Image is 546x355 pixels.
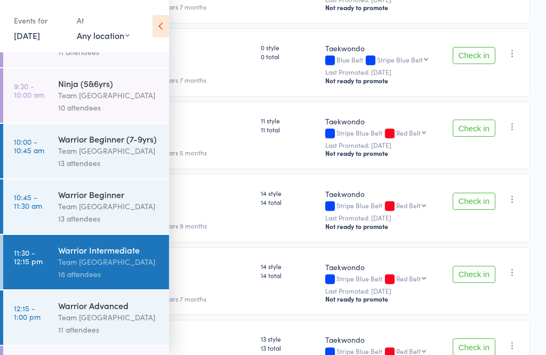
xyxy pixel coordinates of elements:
[14,137,44,154] time: 10:00 - 10:45 am
[453,120,495,137] button: Check in
[325,129,437,138] div: Stripe Blue Belt
[14,29,40,41] a: [DATE]
[453,193,495,210] button: Check in
[453,266,495,283] button: Check in
[325,188,437,199] div: Taekwondo
[325,56,437,65] div: Blue Belt
[14,193,42,210] time: 10:45 - 11:30 am
[396,348,421,354] div: Red Belt
[58,324,160,336] div: 11 attendees
[58,244,160,256] div: Warrior Intermediate
[453,47,495,64] button: Check in
[58,145,160,157] div: Team [GEOGRAPHIC_DATA]
[58,101,160,114] div: 10 attendees
[325,262,437,272] div: Taekwondo
[58,188,160,200] div: Warrior Beginner
[58,89,160,101] div: Team [GEOGRAPHIC_DATA]
[325,116,437,127] div: Taekwondo
[396,129,421,136] div: Red Belt
[58,133,160,145] div: Warrior Beginner (7-9yrs)
[325,68,437,76] small: Last Promoted: [DATE]
[325,149,437,157] div: Not ready to promote
[58,77,160,89] div: Ninja (5&6yrs)
[77,12,130,29] div: At
[325,3,437,12] div: Not ready to promote
[58,311,160,324] div: Team [GEOGRAPHIC_DATA]
[261,52,317,61] span: 0 total
[58,157,160,169] div: 13 attendees
[325,334,437,345] div: Taekwondo
[58,200,160,212] div: Team [GEOGRAPHIC_DATA]
[325,222,437,231] div: Not ready to promote
[3,290,169,345] a: 12:15 -1:00 pmWarrior AdvancedTeam [GEOGRAPHIC_DATA]11 attendees
[261,262,317,271] span: 14 style
[261,271,317,280] span: 14 total
[14,248,43,265] time: 11:30 - 12:15 pm
[14,82,44,99] time: 9:30 - 10:00 am
[3,235,169,289] a: 11:30 -12:15 pmWarrior IntermediateTeam [GEOGRAPHIC_DATA]18 attendees
[77,29,130,41] div: Any location
[3,68,169,123] a: 9:30 -10:00 amNinja (5&6yrs)Team [GEOGRAPHIC_DATA]10 attendees
[325,295,437,303] div: Not ready to promote
[261,334,317,343] span: 13 style
[396,275,421,282] div: Red Belt
[58,212,160,225] div: 13 attendees
[377,56,423,63] div: Stripe Blue Belt
[325,141,437,149] small: Last Promoted: [DATE]
[58,256,160,268] div: Team [GEOGRAPHIC_DATA]
[261,43,317,52] span: 0 style
[14,12,66,29] div: Events for
[325,202,437,211] div: Stripe Blue Belt
[58,299,160,311] div: Warrior Advanced
[261,125,317,134] span: 11 total
[325,275,437,284] div: Stripe Blue Belt
[261,198,317,207] span: 14 total
[325,43,437,53] div: Taekwondo
[261,188,317,198] span: 14 style
[14,304,41,321] time: 12:15 - 1:00 pm
[3,179,169,234] a: 10:45 -11:30 amWarrior BeginnerTeam [GEOGRAPHIC_DATA]13 attendees
[325,287,437,295] small: Last Promoted: [DATE]
[3,124,169,178] a: 10:00 -10:45 amWarrior Beginner (7-9yrs)Team [GEOGRAPHIC_DATA]13 attendees
[58,46,160,58] div: 11 attendees
[261,116,317,125] span: 11 style
[325,76,437,85] div: Not ready to promote
[396,202,421,209] div: Red Belt
[261,343,317,352] span: 13 total
[58,268,160,280] div: 18 attendees
[325,214,437,222] small: Last Promoted: [DATE]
